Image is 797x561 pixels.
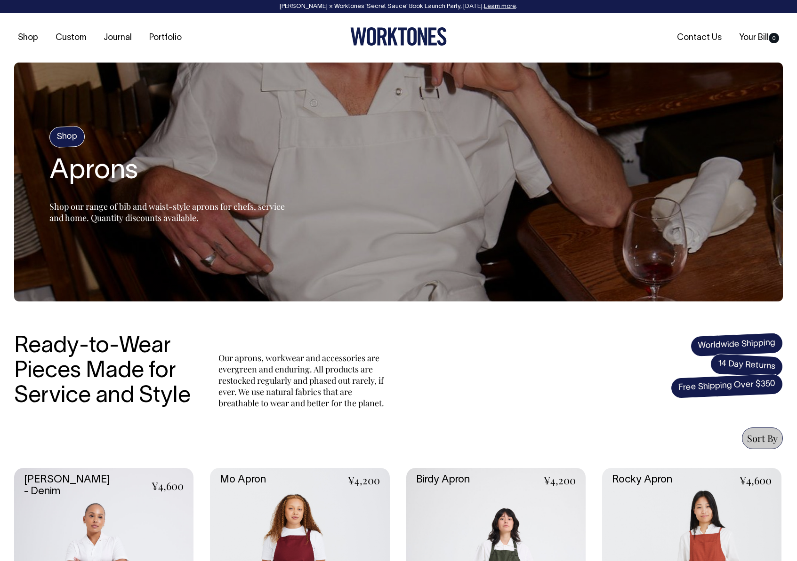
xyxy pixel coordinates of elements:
div: [PERSON_NAME] × Worktones ‘Secret Sauce’ Book Launch Party, [DATE]. . [9,3,788,10]
span: Sort By [747,432,778,444]
a: Journal [100,30,136,46]
a: Your Bill0 [735,30,783,46]
span: Worldwide Shipping [690,332,783,357]
h4: Shop [49,126,85,148]
h3: Ready-to-Wear Pieces Made for Service and Style [14,334,198,409]
a: Custom [52,30,90,46]
h2: Aprons [49,157,285,187]
span: Free Shipping Over $350 [670,373,783,399]
a: Learn more [484,4,516,9]
p: Our aprons, workwear and accessories are evergreen and enduring. All products are restocked regul... [218,352,388,409]
span: Shop our range of bib and waist-style aprons for chefs, service and home. Quantity discounts avai... [49,201,285,223]
span: 0 [769,33,779,43]
a: Portfolio [145,30,185,46]
span: 14 Day Returns [710,353,783,378]
a: Shop [14,30,42,46]
a: Contact Us [673,30,725,46]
